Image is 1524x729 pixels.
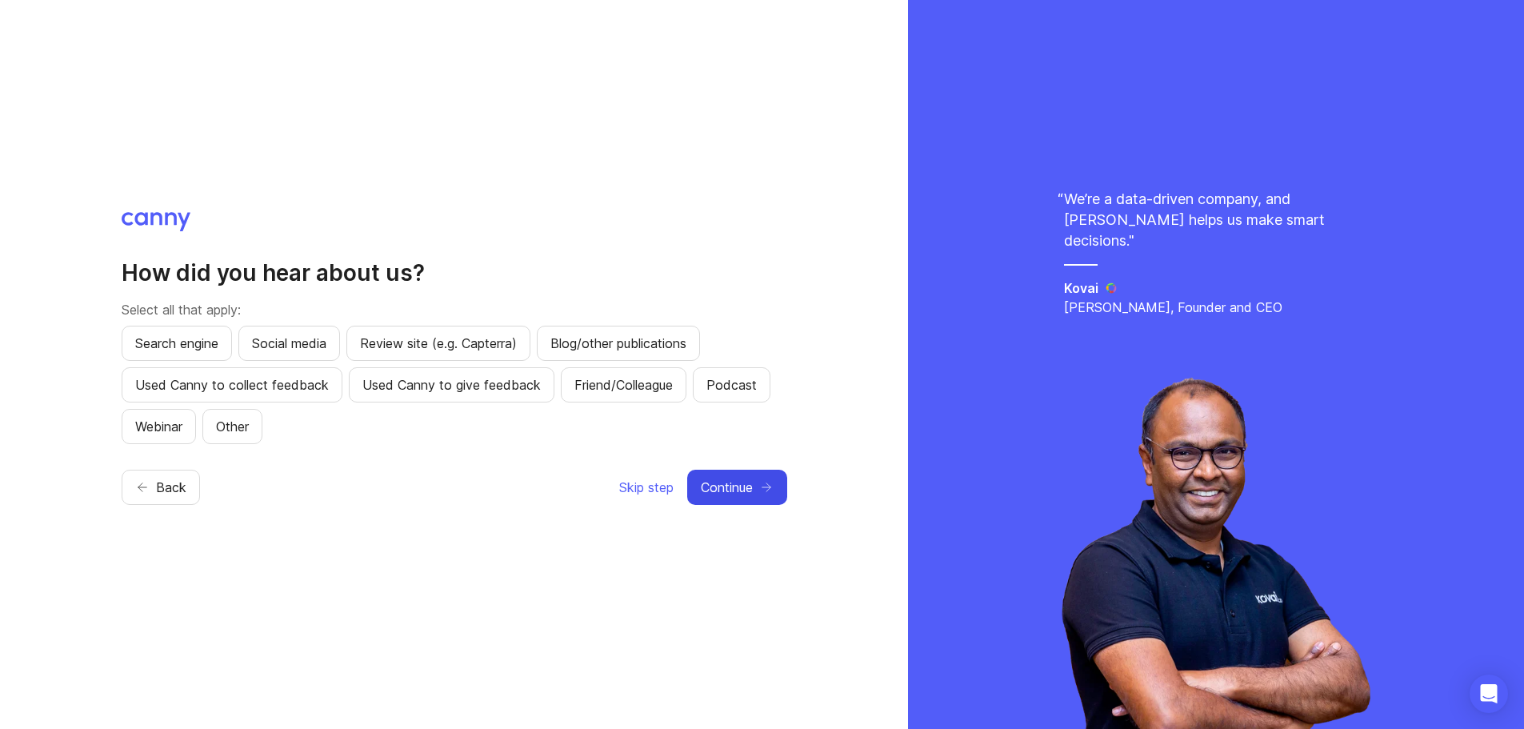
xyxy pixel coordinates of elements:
[687,470,787,505] button: Continue
[122,409,196,444] button: Webinar
[1062,377,1370,729] img: saravana-fdffc8c2a6fa09d1791ca03b1e989ae1.webp
[1470,675,1508,713] div: Open Intercom Messenger
[156,478,186,497] span: Back
[1064,189,1368,251] p: We’re a data-driven company, and [PERSON_NAME] helps us make smart decisions. "
[346,326,530,361] button: Review site (e.g. Capterra)
[122,367,342,403] button: Used Canny to collect feedback
[1105,282,1118,294] img: Kovai logo
[122,258,787,287] h2: How did you hear about us?
[1064,298,1368,317] p: [PERSON_NAME], Founder and CEO
[216,417,249,436] span: Other
[135,334,218,353] span: Search engine
[574,375,673,395] span: Friend/Colleague
[122,300,787,319] p: Select all that apply:
[122,326,232,361] button: Search engine
[362,375,541,395] span: Used Canny to give feedback
[135,417,182,436] span: Webinar
[619,478,674,497] span: Skip step
[122,470,200,505] button: Back
[701,478,753,497] span: Continue
[135,375,329,395] span: Used Canny to collect feedback
[202,409,262,444] button: Other
[252,334,326,353] span: Social media
[550,334,686,353] span: Blog/other publications
[706,375,757,395] span: Podcast
[537,326,700,361] button: Blog/other publications
[693,367,770,403] button: Podcast
[360,334,517,353] span: Review site (e.g. Capterra)
[349,367,554,403] button: Used Canny to give feedback
[238,326,340,361] button: Social media
[1064,278,1098,298] h5: Kovai
[561,367,686,403] button: Friend/Colleague
[618,470,674,505] button: Skip step
[122,212,191,231] img: Canny logo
